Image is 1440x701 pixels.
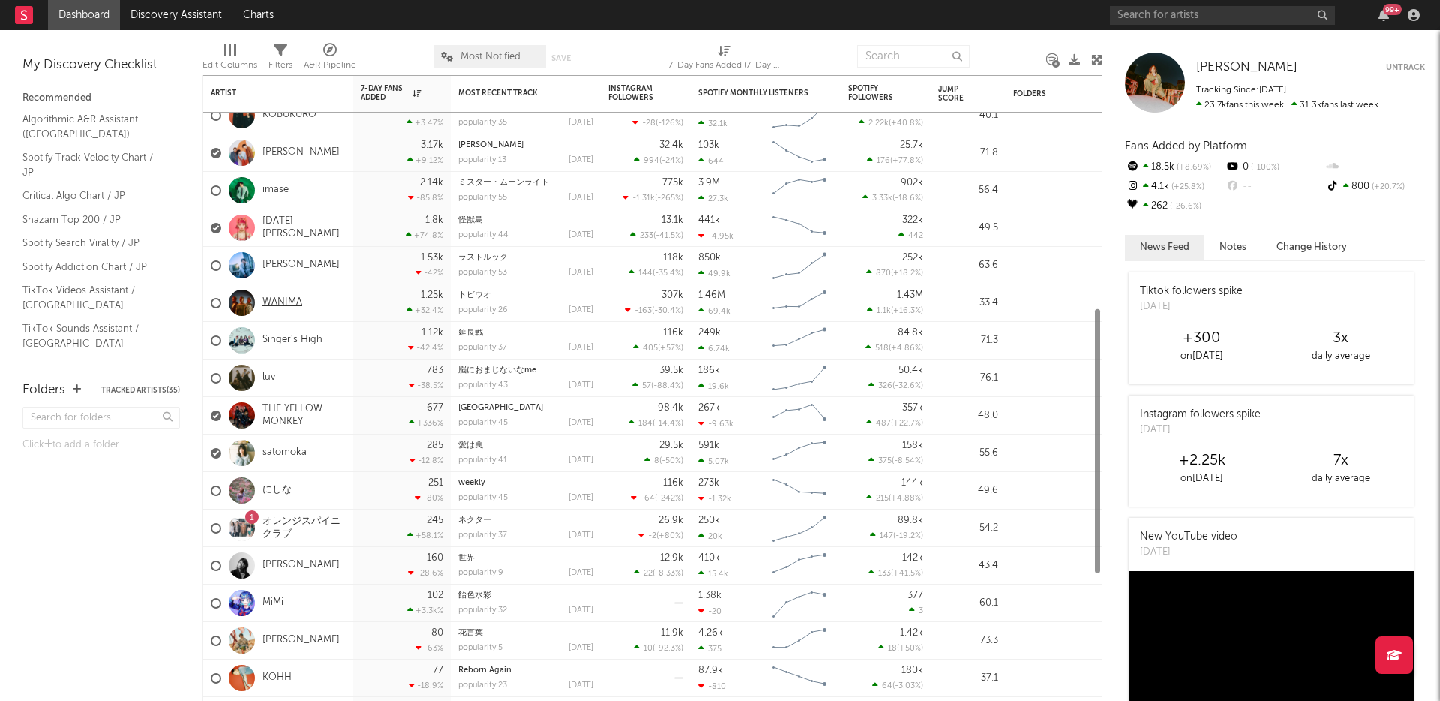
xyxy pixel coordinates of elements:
span: -2 [648,532,656,540]
span: +77.8 % [892,157,921,165]
div: [DATE] [568,419,593,427]
span: +8.69 % [1174,164,1211,172]
svg: Chart title [766,134,833,172]
span: -50 % [661,457,681,465]
div: 84.8k [898,328,923,338]
div: 98.4k [658,403,683,413]
div: +336 % [409,418,443,428]
button: Change History [1261,235,1362,260]
div: Filters [268,56,292,74]
svg: Chart title [766,172,833,209]
div: 63.6 [938,257,998,275]
span: 375 [878,457,892,465]
span: -26.6 % [1168,203,1201,211]
div: Filters [268,38,292,81]
div: on [DATE] [1132,470,1271,488]
span: -30.4 % [654,307,681,315]
div: +58.1 % [407,531,443,540]
div: 2.14k [420,178,443,188]
a: [PERSON_NAME] [262,259,340,272]
div: ( ) [630,230,683,240]
div: 245 [427,516,443,525]
button: Save [551,54,571,62]
a: オレンジスパイニクラブ [262,516,346,541]
div: 29.5k [659,441,683,450]
a: 延長戦 [458,329,483,337]
div: Artist [211,89,323,98]
span: 147 [880,532,893,540]
div: Edit Columns [202,38,257,81]
div: 13.1k [661,215,683,225]
a: Reborn Again [458,666,511,675]
div: -42.4 % [408,343,443,353]
div: 850k [698,253,721,263]
span: 1.1k [877,307,891,315]
span: 518 [875,344,889,353]
div: 5.07k [698,456,729,466]
svg: Chart title [766,247,833,284]
div: ( ) [628,418,683,428]
div: Folders [1013,89,1126,98]
div: popularity: 13 [458,156,506,164]
div: 26.9k [658,516,683,525]
div: 55.6 [938,444,998,462]
div: YURU FUWA [458,141,593,149]
div: 0 [1225,158,1324,177]
div: 1.53k [421,253,443,263]
div: 591k [698,441,719,450]
div: [DATE] [568,269,593,277]
span: 144 [638,269,652,278]
svg: Chart title [766,435,833,472]
div: 677 [427,403,443,413]
div: 267k [698,403,720,413]
div: Tiktok followers spike [1140,284,1243,299]
div: トビウオ [458,291,593,299]
span: +4.88 % [891,495,921,503]
span: -18.6 % [895,194,921,203]
div: ( ) [866,268,923,278]
div: 33.4 [938,294,998,312]
a: 花言葉 [458,629,483,637]
div: -80 % [415,493,443,503]
a: 愛は罠 [458,441,483,450]
a: [PERSON_NAME] [458,141,523,149]
span: -41.5 % [655,232,681,240]
div: daily average [1271,470,1410,488]
div: [DATE] [1140,545,1237,560]
div: 1.25k [421,290,443,300]
div: CAT CITY [458,404,593,412]
span: 3.33k [872,194,892,203]
span: +25.8 % [1169,183,1204,191]
div: -4.95k [698,231,733,241]
a: [DATE] [PERSON_NAME] [262,215,346,241]
div: popularity: 45 [458,419,508,427]
div: ( ) [631,493,683,503]
div: -38.5 % [409,381,443,390]
span: 487 [876,420,891,428]
svg: Chart title [766,322,833,360]
a: にしな [262,484,292,497]
div: 32.1k [698,119,727,128]
span: 57 [642,382,651,390]
div: A&R Pipeline [304,56,356,74]
span: +16.3 % [893,307,921,315]
div: [DATE] [1140,299,1243,314]
div: Jump Score [938,85,976,103]
a: ミスター・ムーンライト [458,179,549,187]
div: popularity: 37 [458,344,507,352]
div: 285 [427,441,443,450]
span: 8 [654,457,659,465]
div: +2.25k [1132,452,1271,470]
a: [GEOGRAPHIC_DATA] [458,404,543,412]
svg: Chart title [766,397,833,435]
div: [DATE] [568,381,593,390]
span: 326 [878,382,892,390]
div: ( ) [622,193,683,203]
div: [DATE] [1140,423,1261,438]
div: 25.7k [900,140,923,150]
div: on [DATE] [1132,347,1271,366]
svg: Chart title [766,360,833,397]
button: Untrack [1386,60,1425,75]
a: [PERSON_NAME] [262,146,340,159]
span: +57 % [660,344,681,353]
